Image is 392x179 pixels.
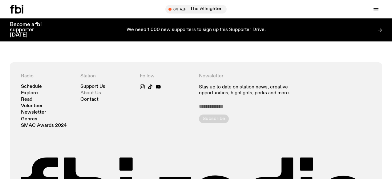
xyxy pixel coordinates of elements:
[127,27,266,33] p: We need 1,000 new supporters to sign up this Supporter Drive.
[80,91,101,95] a: About Us
[140,73,193,79] h4: Follow
[21,84,42,89] a: Schedule
[165,5,227,14] button: On AirThe Allnighter
[21,91,38,95] a: Explore
[80,84,105,89] a: Support Us
[80,73,134,79] h4: Station
[199,115,229,123] button: Subscribe
[21,97,32,102] a: Read
[199,84,312,96] p: Stay up to date on station news, creative opportunities, highlights, perks and more.
[10,22,49,38] h3: Become a fbi supporter [DATE]
[21,110,46,115] a: Newsletter
[21,117,37,122] a: Genres
[21,123,67,128] a: SMAC Awards 2024
[21,73,74,79] h4: Radio
[80,97,99,102] a: Contact
[21,104,43,108] a: Volunteer
[199,73,312,79] h4: Newsletter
